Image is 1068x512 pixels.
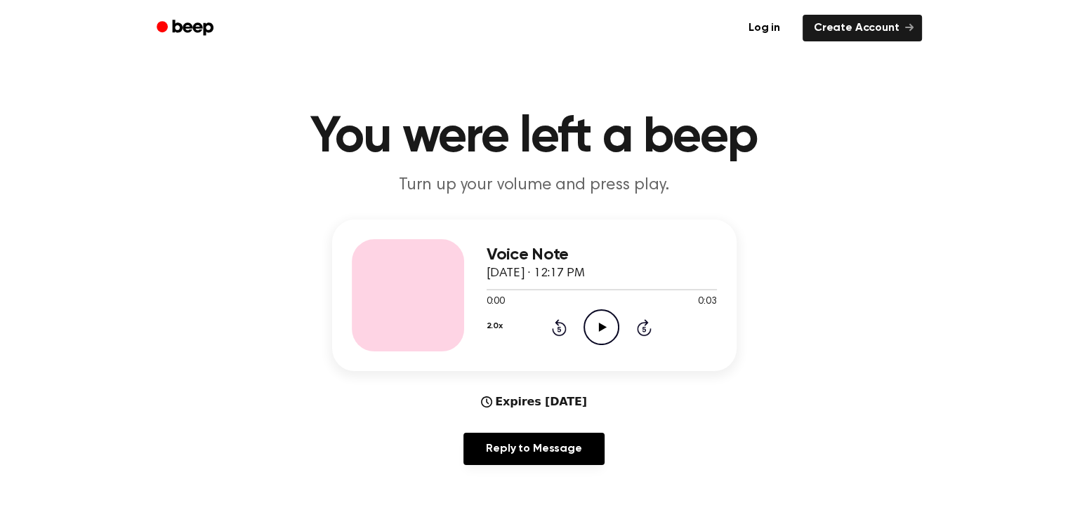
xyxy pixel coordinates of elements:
[487,245,717,264] h3: Voice Note
[803,15,922,41] a: Create Account
[487,267,585,280] span: [DATE] · 12:17 PM
[487,314,503,338] button: 2.0x
[734,12,794,44] a: Log in
[487,295,505,309] span: 0:00
[265,174,804,197] p: Turn up your volume and press play.
[463,433,604,465] a: Reply to Message
[175,112,894,163] h1: You were left a beep
[698,295,716,309] span: 0:03
[481,393,587,410] div: Expires [DATE]
[147,15,226,42] a: Beep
